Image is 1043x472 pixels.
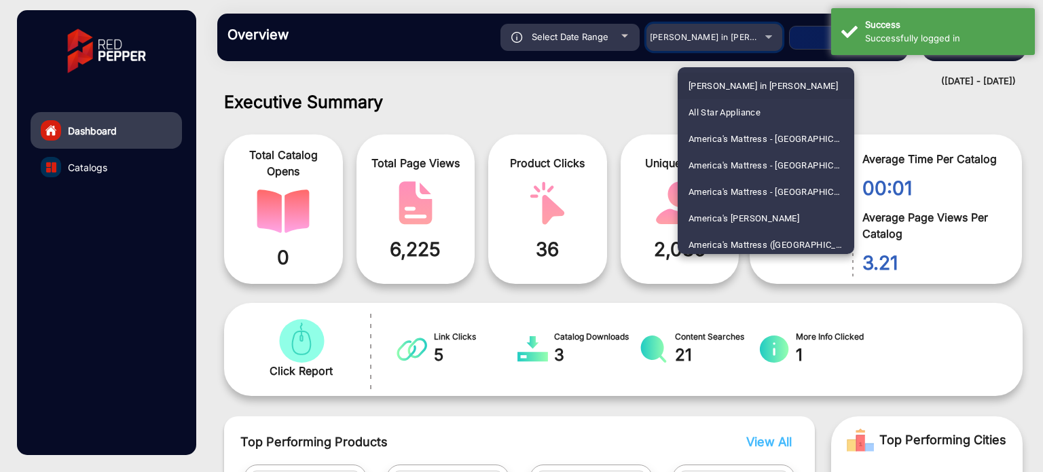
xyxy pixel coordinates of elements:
[865,18,1025,32] div: Success
[689,99,761,126] span: All Star Appliance
[689,205,799,232] span: America's [PERSON_NAME]
[689,126,843,152] span: America's Mattress - [GEOGRAPHIC_DATA]
[689,179,843,205] span: America's Mattress - [GEOGRAPHIC_DATA]
[689,232,843,258] span: America's Mattress ([GEOGRAPHIC_DATA])
[689,152,843,179] span: America's Mattress - [GEOGRAPHIC_DATA]
[689,73,838,99] span: [PERSON_NAME] in [PERSON_NAME]
[865,32,1025,46] div: Successfully logged in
